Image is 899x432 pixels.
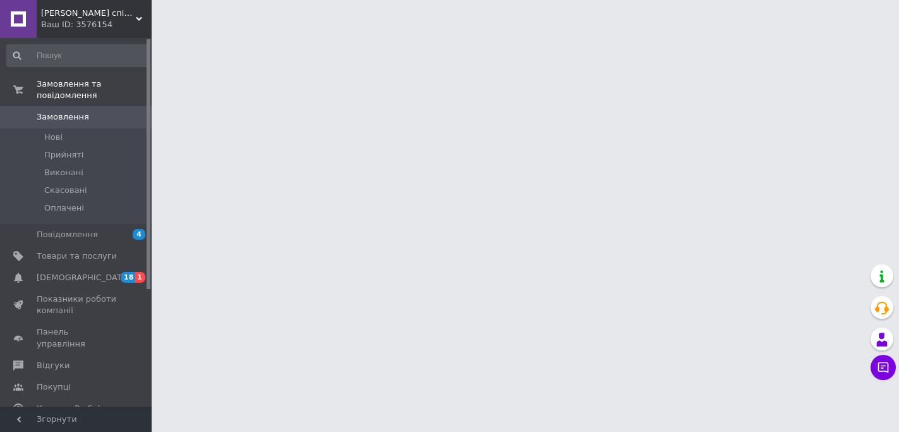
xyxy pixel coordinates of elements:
[135,272,145,283] span: 1
[44,132,63,143] span: Нові
[37,360,69,371] span: Відгуки
[44,149,83,161] span: Прийняті
[37,229,98,240] span: Повідомлення
[37,326,117,349] span: Панель управління
[871,355,896,380] button: Чат з покупцем
[133,229,145,240] span: 4
[121,272,135,283] span: 18
[44,202,84,214] span: Оплачені
[41,19,152,30] div: Ваш ID: 3576154
[37,272,130,283] span: [DEMOGRAPHIC_DATA]
[44,185,87,196] span: Скасовані
[37,381,71,393] span: Покупці
[6,44,149,67] input: Пошук
[37,111,89,123] span: Замовлення
[37,293,117,316] span: Показники роботи компанії
[37,250,117,262] span: Товари та послуги
[41,8,136,19] span: Якісна спідня білизна
[44,167,83,178] span: Виконані
[37,78,152,101] span: Замовлення та повідомлення
[37,403,105,414] span: Каталог ProSale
